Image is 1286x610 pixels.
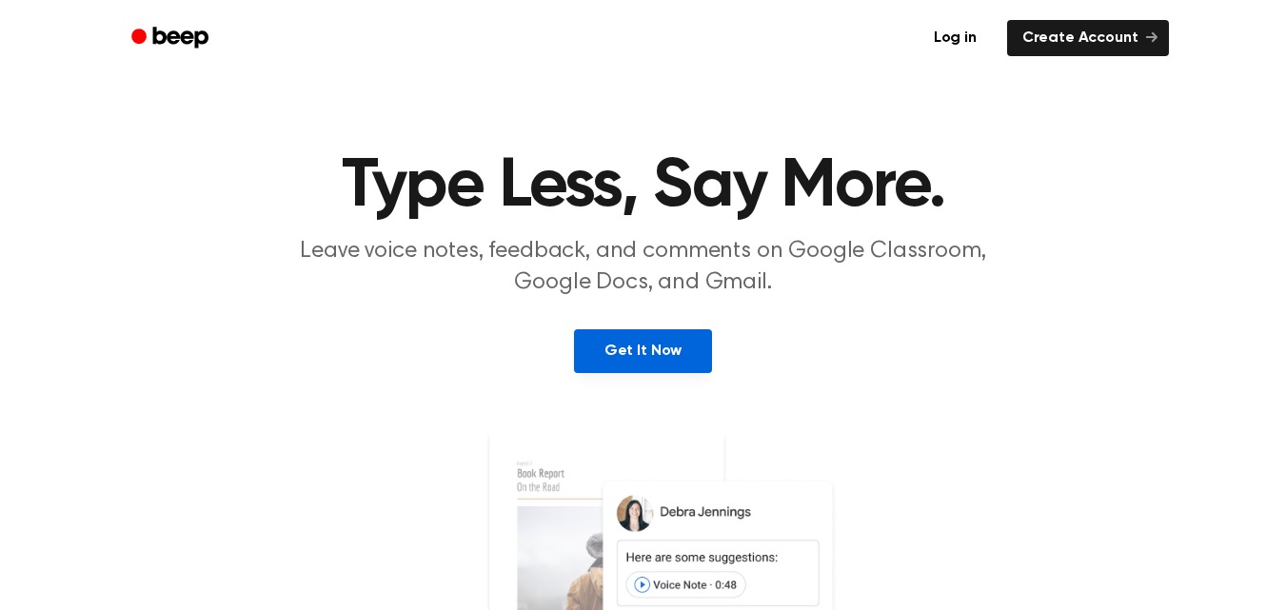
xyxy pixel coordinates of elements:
a: Beep [118,20,226,57]
a: Get It Now [574,329,712,373]
p: Leave voice notes, feedback, and comments on Google Classroom, Google Docs, and Gmail. [278,236,1009,299]
a: Log in [915,16,996,60]
h1: Type Less, Say More. [156,152,1131,221]
a: Create Account [1007,20,1169,56]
